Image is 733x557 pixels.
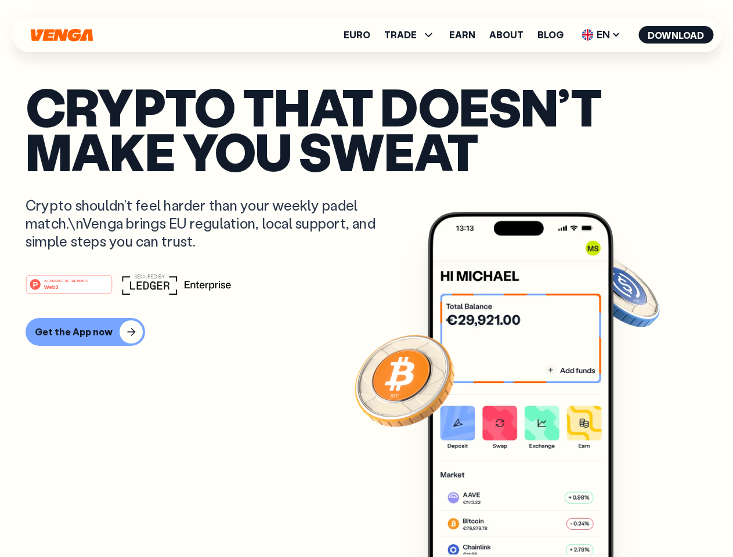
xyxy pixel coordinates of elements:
a: Get the App now [26,318,707,346]
p: Crypto shouldn’t feel harder than your weekly padel match.\nVenga brings EU regulation, local sup... [26,196,392,251]
a: Euro [344,30,370,39]
a: Blog [537,30,564,39]
span: TRADE [384,30,417,39]
p: Crypto that doesn’t make you sweat [26,84,707,173]
a: Earn [449,30,475,39]
a: About [489,30,523,39]
img: Bitcoin [352,328,457,432]
tspan: Web3 [44,283,59,290]
svg: Home [29,28,94,42]
button: Get the App now [26,318,145,346]
div: Get the App now [35,326,113,338]
span: TRADE [384,28,435,42]
tspan: #1 PRODUCT OF THE MONTH [44,278,88,282]
span: EN [577,26,624,44]
img: flag-uk [582,29,593,41]
a: #1 PRODUCT OF THE MONTHWeb3 [26,281,113,296]
button: Download [638,26,713,44]
img: USDC coin [579,249,662,333]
